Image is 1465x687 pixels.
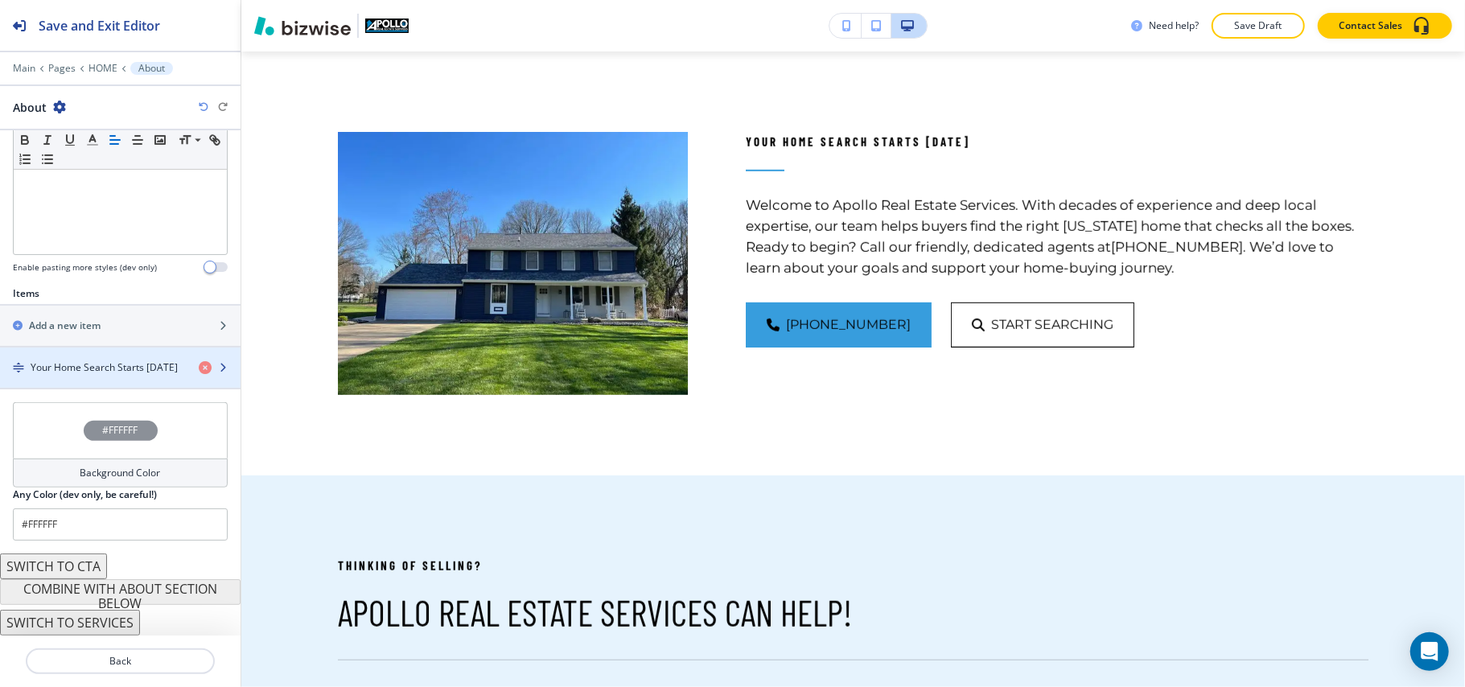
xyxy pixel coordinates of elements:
[991,315,1113,335] span: Start Searching
[80,466,161,480] h4: Background Color
[338,132,688,395] img: 3bf7236cd4b2b6702df0d3a29036b97f.webp
[39,16,160,35] h2: Save and Exit Editor
[13,487,157,502] h2: Any Color (dev only, be careful!)
[1339,19,1402,33] p: Contact Sales
[746,302,932,348] a: [PHONE_NUMBER]
[138,63,165,74] p: About
[786,315,911,335] span: [PHONE_NUMBER]
[254,16,351,35] img: Bizwise Logo
[1212,13,1305,39] button: Save Draft
[103,423,138,438] h4: #FFFFFF
[746,195,1368,278] p: Welcome to Apollo Real Estate Services. With decades of experience and deep local expertise, our ...
[338,591,1368,634] h3: APOLLO REAL ESTATE SERVICES CAN HELP!
[746,132,1368,151] p: Your Home Search Starts [DATE]
[31,360,178,375] h4: Your Home Search Starts [DATE]
[26,648,215,674] button: Back
[1410,632,1449,671] div: Open Intercom Messenger
[951,302,1134,348] button: Start Searching
[29,319,101,333] h2: Add a new item
[130,62,173,75] button: About
[1149,19,1199,33] h3: Need help?
[338,556,1368,575] p: THINKING OF SELLING?
[1111,239,1243,255] a: [PHONE_NUMBER]
[13,362,24,373] img: Drag
[13,286,39,301] h2: Items
[13,402,228,487] button: #FFFFFFBackground Color
[27,654,213,668] p: Back
[365,19,409,33] img: Your Logo
[88,63,117,74] button: HOME
[1232,19,1284,33] p: Save Draft
[48,63,76,74] button: Pages
[13,261,157,274] h4: Enable pasting more styles (dev only)
[1318,13,1452,39] button: Contact Sales
[13,99,47,116] h2: About
[13,63,35,74] button: Main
